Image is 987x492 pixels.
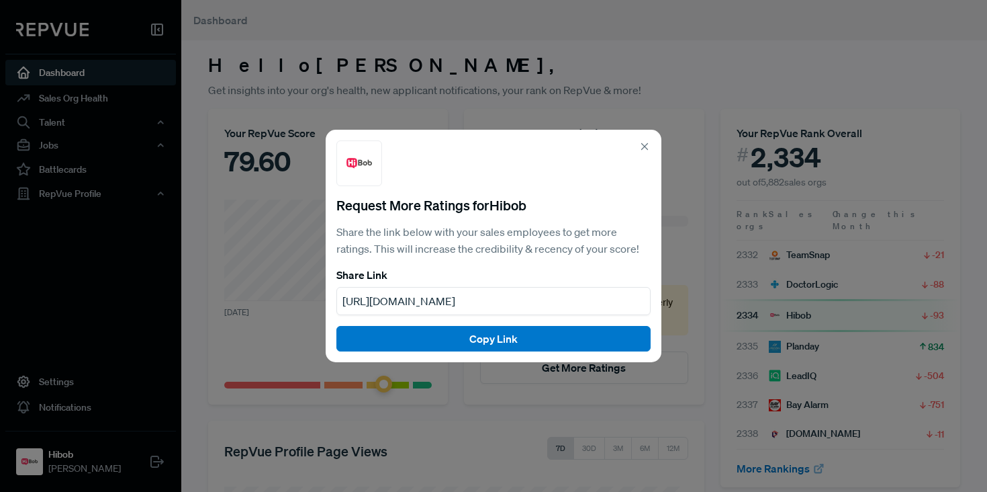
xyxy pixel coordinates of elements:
[336,197,651,213] h5: Request More Ratings for Hibob
[336,224,651,258] p: Share the link below with your sales employees to get more ratings. This will increase the credib...
[342,147,376,180] img: Hibob
[336,269,651,282] h6: Share Link
[336,326,651,352] button: Copy Link
[342,294,455,308] span: [URL][DOMAIN_NAME]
